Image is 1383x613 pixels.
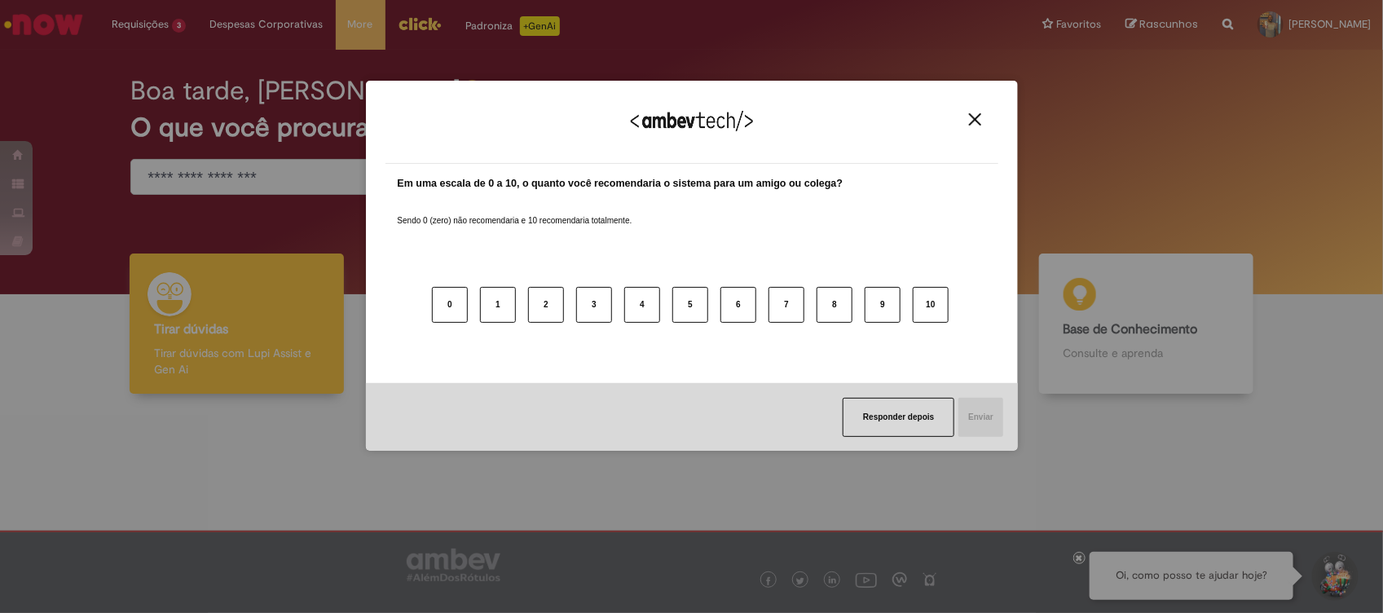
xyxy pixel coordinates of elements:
[576,287,612,323] button: 3
[720,287,756,323] button: 6
[480,287,516,323] button: 1
[398,176,843,192] label: Em uma escala de 0 a 10, o quanto você recomendaria o sistema para um amigo ou colega?
[817,287,852,323] button: 8
[672,287,708,323] button: 5
[528,287,564,323] button: 2
[964,112,986,126] button: Close
[969,113,981,126] img: Close
[398,196,632,227] label: Sendo 0 (zero) não recomendaria e 10 recomendaria totalmente.
[913,287,949,323] button: 10
[769,287,804,323] button: 7
[624,287,660,323] button: 4
[432,287,468,323] button: 0
[843,398,954,437] button: Responder depois
[631,111,753,131] img: Logo Ambevtech
[865,287,901,323] button: 9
